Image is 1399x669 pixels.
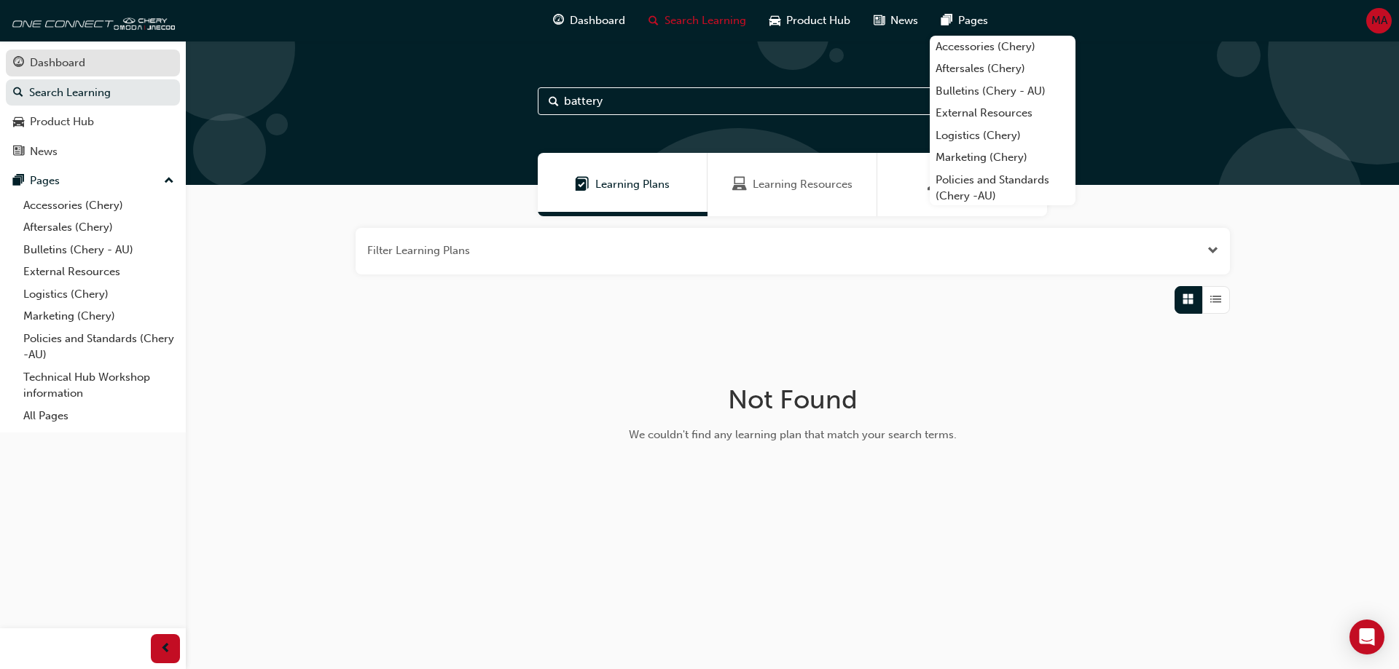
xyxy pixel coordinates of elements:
[877,153,1047,216] a: SessionsSessions
[595,176,670,193] span: Learning Plans
[1183,291,1194,308] span: Grid
[13,87,23,100] span: search-icon
[708,153,877,216] a: Learning ResourcesLearning Resources
[17,328,180,366] a: Policies and Standards (Chery -AU)
[1371,12,1387,29] span: MA
[538,153,708,216] a: Learning PlansLearning Plans
[17,261,180,283] a: External Resources
[164,172,174,191] span: up-icon
[6,167,180,194] button: Pages
[562,384,1024,416] h1: Not Found
[732,176,747,193] span: Learning Resources
[753,176,853,193] span: Learning Resources
[862,6,930,36] a: news-iconNews
[17,366,180,405] a: Technical Hub Workshop information
[1207,242,1218,259] button: Open the filter
[930,6,1000,36] a: pages-iconPages
[648,12,659,30] span: search-icon
[769,12,780,30] span: car-icon
[30,114,94,130] div: Product Hub
[553,12,564,30] span: guage-icon
[6,108,180,135] a: Product Hub
[637,6,758,36] a: search-iconSearch Learning
[930,36,1075,58] a: Accessories (Chery)
[958,12,988,29] span: Pages
[1210,291,1221,308] span: List
[17,216,180,239] a: Aftersales (Chery)
[13,57,24,70] span: guage-icon
[13,146,24,159] span: news-icon
[30,173,60,189] div: Pages
[17,405,180,427] a: All Pages
[160,640,171,658] span: prev-icon
[1366,8,1392,33] button: MA
[13,175,24,188] span: pages-icon
[930,80,1075,103] a: Bulletins (Chery - AU)
[549,93,559,110] span: Search
[6,79,180,106] a: Search Learning
[941,12,952,30] span: pages-icon
[930,169,1075,207] a: Policies and Standards (Chery -AU)
[665,12,746,29] span: Search Learning
[30,143,58,160] div: News
[30,55,85,71] div: Dashboard
[874,12,885,30] span: news-icon
[562,427,1024,443] div: We couldn't find any learning plan that match your search terms.
[758,6,862,36] a: car-iconProduct Hub
[930,102,1075,124] a: External Resources
[538,87,1048,115] input: Search...
[6,47,180,167] button: DashboardSearch LearningProduct HubNews
[575,176,589,193] span: Learning Plans
[786,12,850,29] span: Product Hub
[17,239,180,261] a: Bulletins (Chery - AU)
[541,6,637,36] a: guage-iconDashboard
[890,12,918,29] span: News
[17,194,180,217] a: Accessories (Chery)
[570,12,625,29] span: Dashboard
[17,305,180,328] a: Marketing (Chery)
[930,124,1075,147] a: Logistics (Chery)
[930,146,1075,169] a: Marketing (Chery)
[17,283,180,306] a: Logistics (Chery)
[930,58,1075,80] a: Aftersales (Chery)
[6,138,180,165] a: News
[6,50,180,76] a: Dashboard
[1349,619,1384,654] div: Open Intercom Messenger
[13,116,24,129] span: car-icon
[7,6,175,35] img: oneconnect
